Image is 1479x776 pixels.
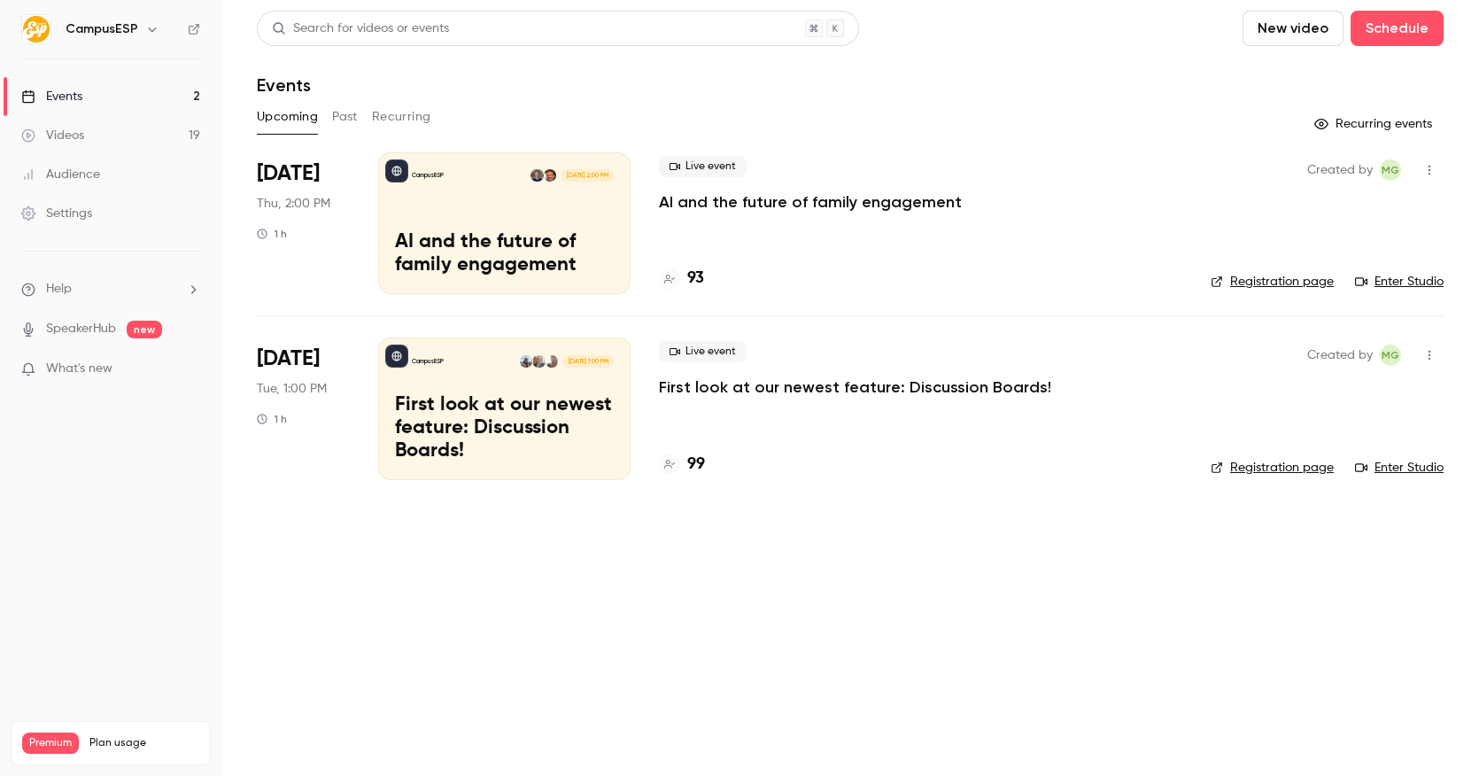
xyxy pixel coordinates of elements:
[1307,345,1373,366] span: Created by
[659,156,747,177] span: Live event
[257,227,287,241] div: 1 h
[257,345,320,373] span: [DATE]
[378,338,631,479] a: First look at our newest feature: Discussion Boards!CampusESPDanielle DreeszenGavin GrivnaTiffany...
[46,280,72,299] span: Help
[22,733,79,754] span: Premium
[532,355,545,368] img: Gavin Grivna
[1355,273,1444,291] a: Enter Studio
[66,20,138,38] h6: CampusESP
[1382,159,1399,181] span: MG
[562,355,613,368] span: [DATE] 1:00 PM
[22,15,50,43] img: CampusESP
[395,231,614,277] p: AI and the future of family engagement
[378,152,631,294] a: AI and the future of family engagementCampusESPJames BrightDave Becker[DATE] 2:00 PMAI and the fu...
[395,394,614,462] p: First look at our newest feature: Discussion Boards!
[561,169,613,182] span: [DATE] 2:00 PM
[332,103,358,131] button: Past
[1243,11,1343,46] button: New video
[1380,159,1401,181] span: Melissa Greiner
[257,195,330,213] span: Thu, 2:00 PM
[687,453,705,477] h4: 99
[1351,11,1444,46] button: Schedule
[546,355,558,368] img: Danielle Dreeszen
[257,159,320,188] span: [DATE]
[257,152,350,294] div: Sep 11 Thu, 2:00 PM (America/New York)
[1307,159,1373,181] span: Created by
[127,321,162,338] span: new
[659,191,962,213] a: AI and the future of family engagement
[257,380,327,398] span: Tue, 1:00 PM
[21,166,100,183] div: Audience
[21,127,84,144] div: Videos
[1211,459,1334,477] a: Registration page
[412,171,444,180] p: CampusESP
[21,88,82,105] div: Events
[659,341,747,362] span: Live event
[412,357,444,366] p: CampusESP
[544,169,556,182] img: James Bright
[520,355,532,368] img: Tiffany Zheng
[46,360,112,378] span: What's new
[257,103,318,131] button: Upcoming
[272,19,449,38] div: Search for videos or events
[46,320,116,338] a: SpeakerHub
[1355,459,1444,477] a: Enter Studio
[659,267,704,291] a: 93
[659,376,1051,398] a: First look at our newest feature: Discussion Boards!
[21,280,200,299] li: help-dropdown-opener
[257,338,350,479] div: Sep 16 Tue, 1:00 PM (America/New York)
[687,267,704,291] h4: 93
[372,103,431,131] button: Recurring
[659,453,705,477] a: 99
[21,205,92,222] div: Settings
[1380,345,1401,366] span: Melissa Greiner
[89,736,199,750] span: Plan usage
[1211,273,1334,291] a: Registration page
[530,169,543,182] img: Dave Becker
[1382,345,1399,366] span: MG
[1306,110,1444,138] button: Recurring events
[257,74,311,96] h1: Events
[257,412,287,426] div: 1 h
